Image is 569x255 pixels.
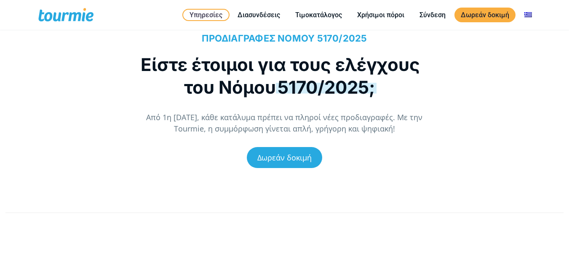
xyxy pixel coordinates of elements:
p: Από 1η [DATE], κάθε κατάλυμα πρέπει να πληροί νέες προδιαγραφές. Με την Tourmie, η συμμόρφωση γίν... [132,112,437,134]
a: Δωρεάν δοκιμή [247,147,322,168]
a: Διασυνδέσεις [231,10,286,20]
h1: Είστε έτοιμοι για τους ελέγχους του Νόμου [132,53,429,99]
a: Αλλαγή σε [518,10,538,20]
span: ΠΡΟΔΙΑΓΡΑΦΕΣ ΝΟΜΟΥ 5170/2025 [202,33,367,44]
a: Δωρεάν δοκιμή [454,8,516,22]
a: Τιμοκατάλογος [289,10,348,20]
a: Υπηρεσίες [182,9,230,21]
span: 5170/2025; [276,76,377,98]
a: Χρήσιμοι πόροι [351,10,411,20]
a: Σύνδεση [413,10,452,20]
